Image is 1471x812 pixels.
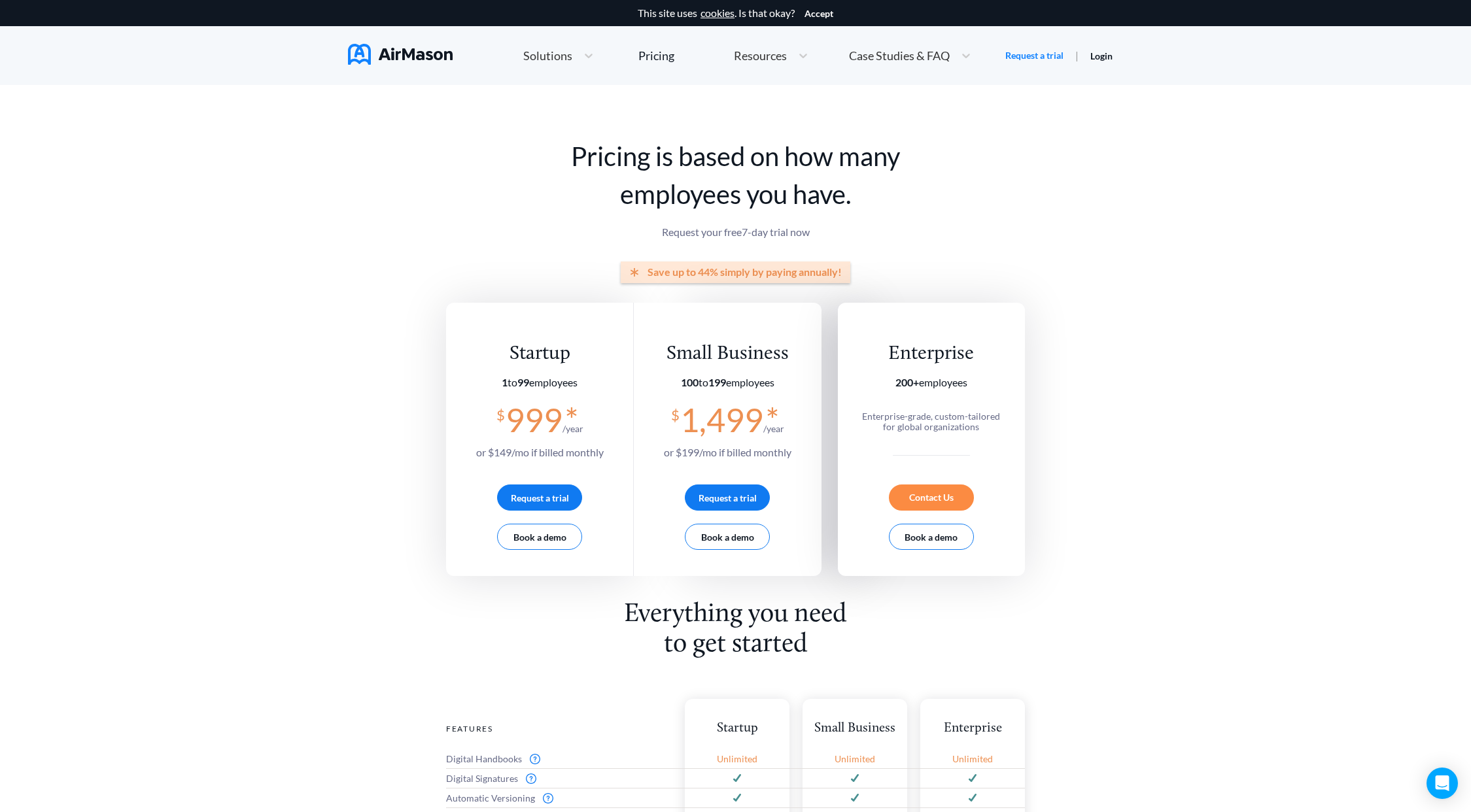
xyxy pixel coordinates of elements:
img: svg+xml;base64,PD94bWwgdmVyc2lvbj0iMS4wIiBlbmNvZGluZz0idXRmLTgiPz4KPHN2ZyB3aWR0aD0iMTZweCIgaGVpZ2... [530,754,540,764]
b: 199 [708,376,726,388]
img: AirMason Logo [348,44,453,65]
img: svg+xml;base64,PD94bWwgdmVyc2lvbj0iMS4wIiBlbmNvZGluZz0idXRmLTgiPz4KPHN2ZyB3aWR0aD0iMTJweCIgaGVpZ2... [733,774,741,783]
h2: Everything you need to get started [615,600,856,660]
div: Enterprise [920,720,1025,737]
span: Digital Handbooks [446,754,522,764]
img: svg+xml;base64,PD94bWwgdmVyc2lvbj0iMS4wIiBlbmNvZGluZz0idXRmLTgiPz4KPHN2ZyB3aWR0aD0iMTJweCIgaGVpZ2... [969,774,977,783]
div: Small Business [664,342,791,366]
span: | [1075,49,1079,61]
b: 100 [681,376,699,388]
span: 999 [506,400,562,439]
span: Automatic Versioning [446,793,535,804]
a: Login [1090,50,1113,61]
div: Small Business [803,720,907,737]
div: Open Intercom Messenger [1427,768,1458,799]
div: Features [446,720,672,737]
span: Save up to 44% simply by paying annually! [648,266,842,278]
button: Book a demo [889,524,974,550]
span: to [681,376,726,388]
button: Request a trial [497,484,582,511]
a: cookies [701,7,735,19]
div: Pricing [638,50,674,61]
section: employees [856,377,1007,388]
span: Case Studies & FAQ [849,50,950,61]
button: Book a demo [497,524,582,550]
b: 1 [502,376,508,388]
img: svg+xml;base64,PD94bWwgdmVyc2lvbj0iMS4wIiBlbmNvZGluZz0idXRmLTgiPz4KPHN2ZyB3aWR0aD0iMTJweCIgaGVpZ2... [851,794,859,802]
b: 99 [517,376,529,388]
button: Accept cookies [805,8,833,19]
span: $ [671,401,680,423]
img: svg+xml;base64,PD94bWwgdmVyc2lvbj0iMS4wIiBlbmNvZGluZz0idXRmLTgiPz4KPHN2ZyB3aWR0aD0iMTJweCIgaGVpZ2... [969,794,977,802]
a: Pricing [638,44,674,67]
span: Unlimited [717,754,757,764]
span: 1,499 [680,400,763,439]
span: Unlimited [952,754,993,764]
span: Unlimited [835,754,875,764]
div: Enterprise [856,342,1007,366]
img: svg+xml;base64,PD94bWwgdmVyc2lvbj0iMS4wIiBlbmNvZGluZz0idXRmLTgiPz4KPHN2ZyB3aWR0aD0iMTZweCIgaGVpZ2... [526,773,536,784]
section: employees [664,377,791,388]
span: Digital Signatures [446,773,518,784]
img: svg+xml;base64,PD94bWwgdmVyc2lvbj0iMS4wIiBlbmNvZGluZz0idXRmLTgiPz4KPHN2ZyB3aWR0aD0iMTJweCIgaGVpZ2... [851,774,859,783]
h1: Pricing is based on how many employees you have. [446,137,1025,213]
span: Enterprise-grade, custom-tailored for global organizations [862,411,1000,432]
span: or $ 199 /mo if billed monthly [664,446,791,458]
span: $ [496,401,505,423]
section: employees [476,377,604,388]
img: svg+xml;base64,PD94bWwgdmVyc2lvbj0iMS4wIiBlbmNvZGluZz0idXRmLTgiPz4KPHN2ZyB3aWR0aD0iMTZweCIgaGVpZ2... [543,793,553,804]
span: or $ 149 /mo if billed monthly [476,446,604,458]
div: Startup [685,720,789,737]
span: to [502,376,529,388]
img: svg+xml;base64,PD94bWwgdmVyc2lvbj0iMS4wIiBlbmNvZGluZz0idXRmLTgiPz4KPHN2ZyB3aWR0aD0iMTJweCIgaGVpZ2... [733,794,741,802]
button: Request a trial [685,484,770,511]
a: Request a trial [1005,49,1064,62]
b: 200+ [895,376,919,388]
button: Book a demo [685,524,770,550]
p: Request your free 7 -day trial now [446,226,1025,238]
div: Startup [476,342,604,366]
span: Resources [734,50,787,61]
span: Solutions [523,50,572,61]
div: Contact Us [889,484,974,511]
